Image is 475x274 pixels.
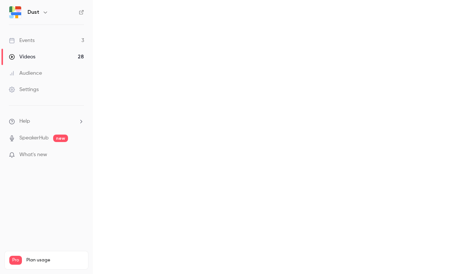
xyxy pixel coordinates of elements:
[9,70,42,77] div: Audience
[9,256,22,265] span: Pro
[75,152,84,158] iframe: Noticeable Trigger
[19,117,30,125] span: Help
[9,86,39,93] div: Settings
[9,117,84,125] li: help-dropdown-opener
[9,6,21,18] img: Dust
[28,9,39,16] h6: Dust
[19,151,47,159] span: What's new
[19,134,49,142] a: SpeakerHub
[26,257,84,263] span: Plan usage
[53,135,68,142] span: new
[9,37,35,44] div: Events
[9,53,35,61] div: Videos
